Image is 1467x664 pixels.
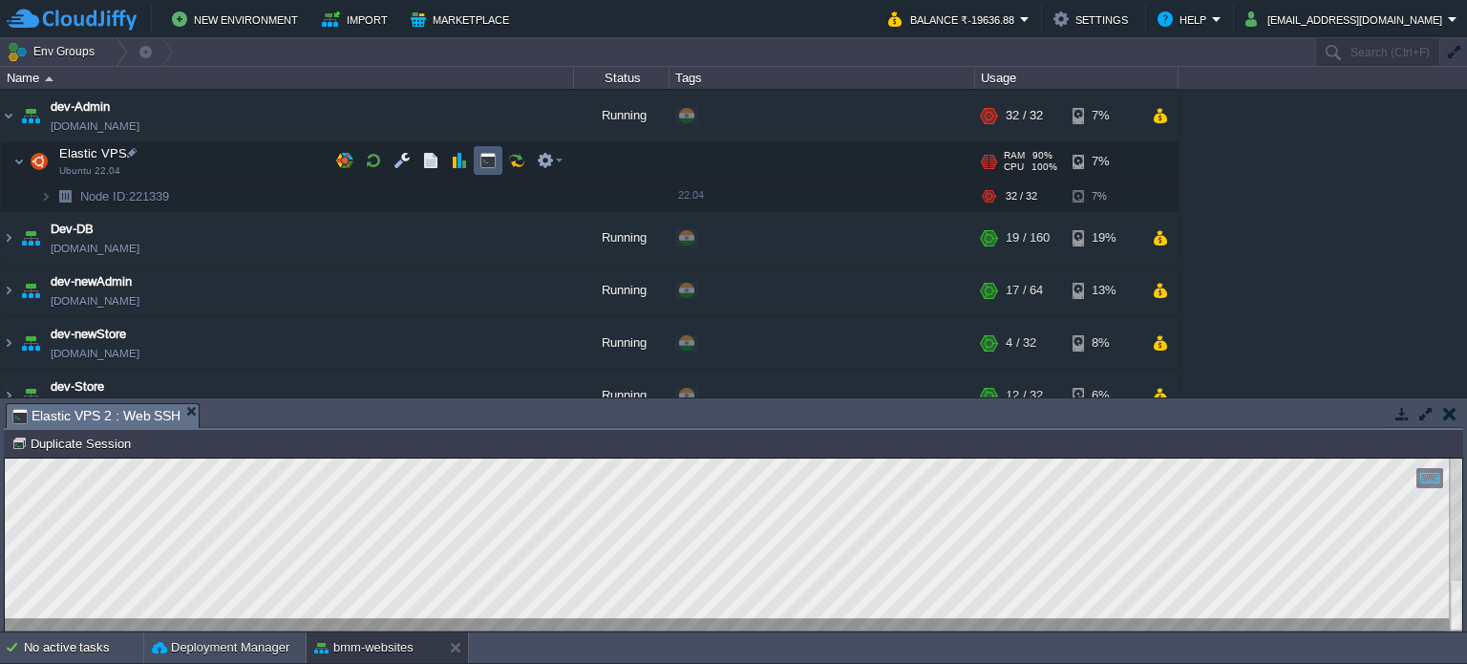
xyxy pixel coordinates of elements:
button: Marketplace [411,8,515,31]
img: CloudJiffy [7,8,137,32]
div: 7% [1073,142,1135,181]
img: AMDAwAAAACH5BAEAAAAALAAAAAABAAEAAAICRAEAOw== [17,370,44,421]
div: Name [2,67,573,89]
div: Running [574,265,670,316]
div: Status [575,67,669,89]
div: 17 / 64 [1006,265,1043,316]
img: AMDAwAAAACH5BAEAAAAALAAAAAABAAEAAAICRAEAOw== [17,265,44,316]
div: 6% [1073,370,1135,421]
span: [DOMAIN_NAME] [51,239,139,258]
button: bmm-websites [314,638,414,657]
img: AMDAwAAAACH5BAEAAAAALAAAAAABAAEAAAICRAEAOw== [1,265,16,316]
button: Settings [1053,8,1134,31]
button: Duplicate Session [11,435,137,452]
span: Elastic VPS [57,145,130,161]
div: 12 / 32 [1006,370,1043,421]
div: 19 / 160 [1006,212,1050,264]
img: AMDAwAAAACH5BAEAAAAALAAAAAABAAEAAAICRAEAOw== [26,142,53,181]
span: 100% [1031,161,1057,173]
a: Elastic VPSUbuntu 22.04 [57,146,130,161]
span: 90% [1032,150,1052,161]
img: AMDAwAAAACH5BAEAAAAALAAAAAABAAEAAAICRAEAOw== [1,317,16,369]
button: Help [1158,8,1212,31]
img: AMDAwAAAACH5BAEAAAAALAAAAAABAAEAAAICRAEAOw== [1,370,16,421]
img: AMDAwAAAACH5BAEAAAAALAAAAAABAAEAAAICRAEAOw== [52,182,78,211]
div: 7% [1073,90,1135,141]
span: Elastic VPS 2 : Web SSH [12,404,181,428]
span: [DOMAIN_NAME] [51,344,139,363]
button: [EMAIL_ADDRESS][DOMAIN_NAME] [1245,8,1448,31]
span: RAM [1004,150,1025,161]
span: Node ID: [80,189,129,203]
div: Usage [976,67,1178,89]
img: AMDAwAAAACH5BAEAAAAALAAAAAABAAEAAAICRAEAOw== [1,212,16,264]
button: Deployment Manager [152,638,289,657]
a: dev-Store [51,377,104,396]
span: [DOMAIN_NAME] [51,117,139,136]
div: Running [574,317,670,369]
img: AMDAwAAAACH5BAEAAAAALAAAAAABAAEAAAICRAEAOw== [1,90,16,141]
div: Running [574,212,670,264]
img: AMDAwAAAACH5BAEAAAAALAAAAAABAAEAAAICRAEAOw== [13,142,25,181]
div: 4 / 32 [1006,317,1036,369]
div: 8% [1073,317,1135,369]
a: Node ID:221339 [78,188,172,204]
img: AMDAwAAAACH5BAEAAAAALAAAAAABAAEAAAICRAEAOw== [45,76,53,81]
button: Balance ₹-19636.88 [888,8,1020,31]
div: Running [574,90,670,141]
span: [DOMAIN_NAME] [51,396,139,416]
div: Running [574,370,670,421]
a: Dev-DB [51,220,94,239]
span: 22.04 [678,189,704,201]
img: AMDAwAAAACH5BAEAAAAALAAAAAABAAEAAAICRAEAOw== [40,182,52,211]
span: Ubuntu 22.04 [59,165,120,177]
div: 32 / 32 [1006,182,1037,211]
div: Tags [670,67,974,89]
span: CPU [1004,161,1024,173]
button: Import [322,8,393,31]
div: No active tasks [24,632,143,663]
a: dev-Admin [51,97,110,117]
span: 221339 [78,188,172,204]
button: New Environment [172,8,304,31]
div: 19% [1073,212,1135,264]
a: dev-newStore [51,325,126,344]
img: AMDAwAAAACH5BAEAAAAALAAAAAABAAEAAAICRAEAOw== [17,317,44,369]
img: AMDAwAAAACH5BAEAAAAALAAAAAABAAEAAAICRAEAOw== [17,90,44,141]
div: 32 / 32 [1006,90,1043,141]
div: 13% [1073,265,1135,316]
button: Env Groups [7,38,101,65]
a: dev-newAdmin [51,272,132,291]
img: AMDAwAAAACH5BAEAAAAALAAAAAABAAEAAAICRAEAOw== [17,212,44,264]
span: [DOMAIN_NAME] [51,291,139,311]
div: 7% [1073,182,1135,211]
